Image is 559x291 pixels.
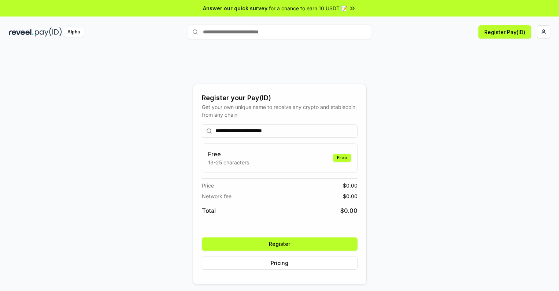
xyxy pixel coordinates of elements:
[478,25,531,39] button: Register Pay(ID)
[269,4,347,12] span: for a chance to earn 10 USDT 📝
[340,206,358,215] span: $ 0.00
[202,206,216,215] span: Total
[202,182,214,189] span: Price
[35,28,62,37] img: pay_id
[9,28,33,37] img: reveel_dark
[202,93,358,103] div: Register your Pay(ID)
[202,192,232,200] span: Network fee
[202,237,358,251] button: Register
[202,103,358,119] div: Get your own unique name to receive any crypto and stablecoin, from any chain
[333,154,351,162] div: Free
[208,159,249,166] p: 13-25 characters
[202,257,358,270] button: Pricing
[63,28,84,37] div: Alpha
[343,192,358,200] span: $ 0.00
[343,182,358,189] span: $ 0.00
[208,150,249,159] h3: Free
[203,4,267,12] span: Answer our quick survey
